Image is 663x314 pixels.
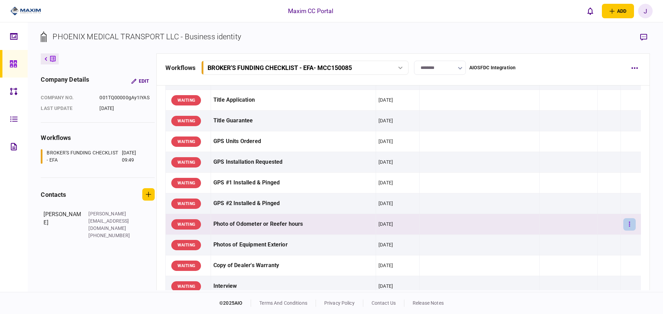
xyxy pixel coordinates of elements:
[99,105,150,112] div: [DATE]
[378,241,393,248] div: [DATE]
[378,200,393,207] div: [DATE]
[201,61,409,75] button: BROKER'S FUNDING CHECKLIST - EFA- MCC150085
[378,179,393,186] div: [DATE]
[213,237,373,253] div: Photos of Equipment Exterior
[372,300,396,306] a: contact us
[213,258,373,273] div: Copy of Dealer's Warranty
[171,219,201,230] div: WAITING
[378,262,393,269] div: [DATE]
[41,94,93,101] div: company no.
[171,199,201,209] div: WAITING
[324,300,355,306] a: privacy policy
[171,178,201,188] div: WAITING
[99,94,150,101] div: 001TQ00000gAy1IYAS
[171,157,201,168] div: WAITING
[213,196,373,211] div: GPS #2 Installed & Pinged
[213,216,373,232] div: Photo of Odometer or Reefer hours
[288,7,334,16] div: Maxim CC Portal
[219,300,251,307] div: © 2025 AIO
[171,95,201,105] div: WAITING
[469,64,516,71] div: AIOSFDC Integration
[583,4,598,18] button: open notifications list
[213,92,373,108] div: Title Application
[602,4,634,18] button: open adding identity options
[41,149,146,164] a: BROKER'S FUNDING CHECKLIST - EFA[DATE] 09:49
[47,149,120,164] div: BROKER'S FUNDING CHECKLIST - EFA
[88,210,133,232] div: [PERSON_NAME][EMAIL_ADDRESS][DOMAIN_NAME]
[413,300,444,306] a: release notes
[213,113,373,129] div: Title Guarantee
[41,75,89,87] div: company details
[208,64,352,71] div: BROKER'S FUNDING CHECKLIST - EFA - MCC150085
[213,154,373,170] div: GPS Installation Requested
[41,133,155,142] div: workflows
[213,134,373,149] div: GPS Units Ordered
[171,116,201,126] div: WAITING
[165,63,195,72] div: workflows
[638,4,653,18] button: J
[171,136,201,147] div: WAITING
[88,232,133,239] div: [PHONE_NUMBER]
[378,117,393,124] div: [DATE]
[378,283,393,290] div: [DATE]
[213,175,373,191] div: GPS #1 Installed & Pinged
[213,278,373,294] div: Interview
[378,97,393,103] div: [DATE]
[41,190,66,199] div: contacts
[171,261,201,271] div: WAITING
[378,138,393,145] div: [DATE]
[259,300,307,306] a: terms and conditions
[10,6,41,16] img: client company logo
[171,240,201,250] div: WAITING
[44,210,81,239] div: [PERSON_NAME]
[41,105,93,112] div: last update
[52,31,241,42] div: PHOENIX MEDICAL TRANSPORT LLC - Business identity
[378,221,393,227] div: [DATE]
[378,159,393,165] div: [DATE]
[126,75,155,87] button: Edit
[122,149,146,164] div: [DATE] 09:49
[171,281,201,292] div: WAITING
